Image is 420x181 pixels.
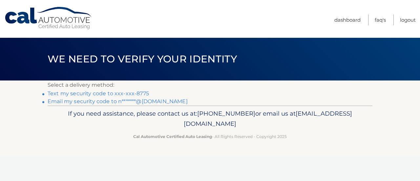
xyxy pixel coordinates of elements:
[133,134,212,139] strong: Cal Automotive Certified Auto Leasing
[52,108,368,129] p: If you need assistance, please contact us at: or email us at
[48,53,237,65] span: We need to verify your identity
[48,98,188,104] a: Email my security code to n*******@[DOMAIN_NAME]
[375,14,386,25] a: FAQ's
[4,7,93,30] a: Cal Automotive
[400,14,416,25] a: Logout
[334,14,361,25] a: Dashboard
[197,110,255,117] span: [PHONE_NUMBER]
[48,90,149,97] a: Text my security code to xxx-xxx-8775
[48,80,372,90] p: Select a delivery method:
[52,133,368,140] p: - All Rights Reserved - Copyright 2025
